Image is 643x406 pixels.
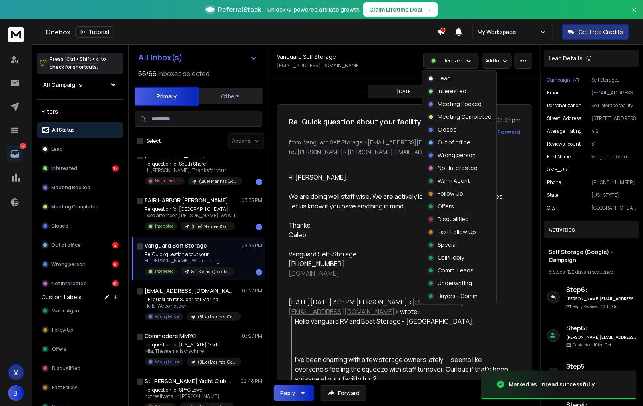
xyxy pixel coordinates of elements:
[112,280,119,287] div: 32
[43,81,82,89] h1: All Campaigns
[547,192,559,198] p: State
[155,268,174,274] p: Interested
[363,2,438,17] button: Claim Lifetime Deal
[397,88,413,95] p: [DATE]
[277,53,336,61] h1: Vanguard Self Storage
[567,334,637,340] h6: [PERSON_NAME][EMAIL_ADDRESS][DOMAIN_NAME]
[145,242,207,250] h1: Vanguard Self Storage
[52,365,80,372] span: Disqualified
[547,205,556,211] p: City
[52,346,66,352] span: Offers
[145,196,228,204] h1: FAIR HARBOR [PERSON_NAME]
[145,251,235,258] p: Re: Quick question about your
[438,152,476,160] p: Wrong person
[426,6,432,14] span: →
[579,28,623,36] p: Get Free Credits
[145,167,241,174] p: Hi [PERSON_NAME], Thanks for your
[42,293,82,301] h3: Custom Labels
[592,192,637,198] p: [US_STATE]
[158,69,209,78] h3: Inboxes selected
[280,389,295,397] div: Reply
[218,5,261,14] span: ReferralStack
[289,259,514,268] div: [PHONE_NUMBER]
[438,75,451,83] p: Lead
[52,327,73,333] span: Follow Up
[547,179,561,186] p: Phone
[592,115,637,122] p: [STREET_ADDRESS]
[289,297,514,316] div: [DATE][DATE] 3:18 PM [PERSON_NAME] < > wrote:
[145,212,241,219] p: Good afternoon,[PERSON_NAME]. We will be
[241,378,262,384] p: 02:48 PM
[145,206,241,212] p: Re: question for [GEOGRAPHIC_DATA]
[601,304,619,309] span: 10th, Oct
[52,308,81,314] span: Warm Agent
[321,385,366,401] button: Forward
[289,138,521,146] p: from: Vanguard Self Storage <[EMAIL_ADDRESS][DOMAIN_NAME]>
[20,143,26,149] p: 77
[112,261,119,268] div: 6
[549,269,635,275] div: |
[146,138,161,144] label: Select
[547,90,560,96] p: Email
[573,342,612,348] p: Contacted
[51,184,90,191] p: Meeting Booked
[547,141,581,147] p: Reviews_count
[438,228,476,236] p: Fast Follow Up
[145,161,241,167] p: Re: question for South Shore
[65,54,99,64] span: Ctrl + Shift + k
[145,387,234,393] p: Re: question for SPYC Lower
[438,126,457,134] p: Closed
[51,204,99,210] p: Meeting Completed
[478,28,520,36] p: My Workspace
[242,333,262,339] p: 03:27 PM
[277,62,361,69] p: [EMAIL_ADDRESS][DOMAIN_NAME]
[289,220,514,230] div: Thanks,
[592,141,637,147] p: 31
[438,267,474,275] p: Comm. Leads
[112,165,119,172] div: 17
[75,26,114,38] button: Tutorial
[135,87,199,106] button: Primary
[191,224,230,230] p: (Blue) Marinas (Google) - Campaign
[544,221,640,238] div: Activities
[547,77,571,83] p: Campaign
[438,139,470,147] p: Out of office
[155,314,180,320] p: Wrong Person
[594,342,612,348] span: 10th, Oct
[289,172,514,182] div: Hi [PERSON_NAME],
[547,166,570,173] p: GMB_URL
[592,90,637,96] p: [EMAIL_ADDRESS][DOMAIN_NAME]
[145,332,196,340] h1: Commodore MMYC
[52,127,75,133] p: All Status
[145,393,234,400] p: not really at all. *[PERSON_NAME]
[46,26,437,38] div: Onebox
[138,54,183,62] h1: All Inbox(s)
[37,106,123,117] h3: Filters
[145,377,233,385] h1: St [PERSON_NAME] Yacht Club Office
[438,113,492,121] p: Meeting Completed
[592,128,637,134] p: 4.2
[289,269,339,278] a: [DOMAIN_NAME]
[289,116,421,127] h1: Re: Quick question about your facility
[567,362,637,371] h6: Step 5 :
[473,116,521,124] p: [DATE] : 03:33 pm
[486,58,499,64] p: Add to
[438,100,482,108] p: Meeting Booked
[438,164,478,172] p: Not Interested
[498,128,521,136] div: Forward
[438,190,463,198] p: Follow Up
[145,287,233,295] h1: [EMAIL_ADDRESS][DOMAIN_NAME]
[438,216,469,224] p: Disqualified
[256,179,262,185] div: 1
[438,280,472,288] p: Underwriting
[268,6,360,14] p: Unlock AI-powered affiliate growth
[289,230,514,240] div: Caleb
[155,223,174,229] p: Interested
[592,179,637,186] p: [PHONE_NUMBER]
[145,303,241,309] p: Hello, We do not own
[241,197,262,204] p: 03:33 PM
[547,115,581,122] p: Street_Address
[145,342,241,348] p: Re: question for [US_STATE] Model
[592,77,637,83] p: Self Storage (Google) - Campaign
[199,178,237,184] p: (Blue) Marinas (Google) - Campaign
